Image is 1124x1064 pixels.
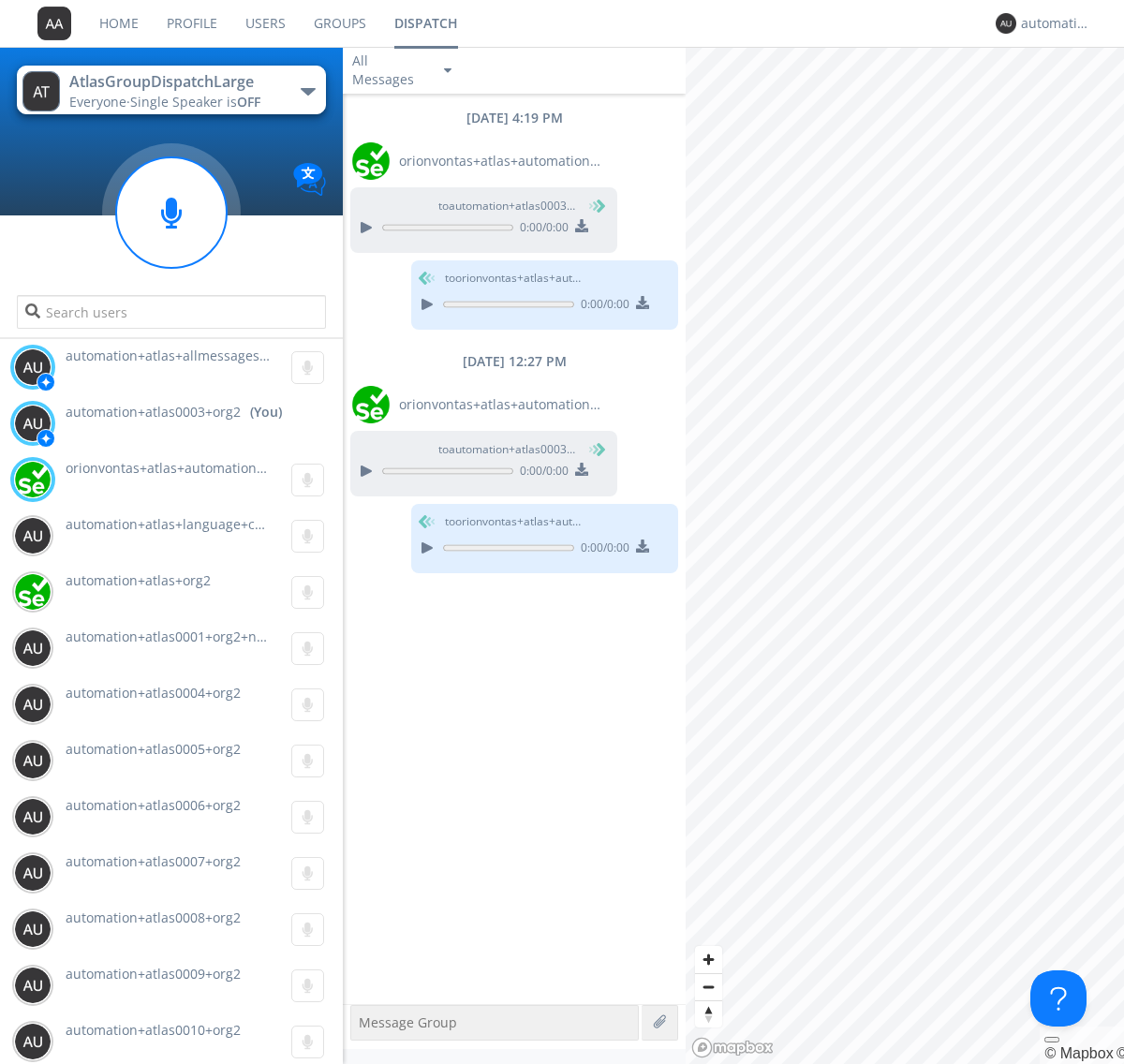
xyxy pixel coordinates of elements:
[996,13,1016,34] img: 373638.png
[66,852,241,870] span: automation+atlas0007+org2
[574,539,629,560] span: 0:00 / 0:00
[14,405,52,442] img: 373638.png
[66,965,241,983] span: automation+atlas0009+org2
[1044,1037,1059,1042] button: Toggle attribution
[636,296,649,309] img: download media button
[695,1001,722,1027] span: Reset bearing to north
[17,66,325,114] button: AtlasGroupDispatchLargeEveryone·Single Speaker isOFF
[66,1021,241,1039] span: automation+atlas0010+org2
[14,629,52,667] img: 373638.png
[352,386,390,423] img: 29d36aed6fa347d5a1537e7736e6aa13
[691,1037,774,1058] a: Mapbox logo
[1030,970,1087,1027] iframe: Toggle Customer Support
[130,93,260,111] span: Single Speaker is
[14,461,52,498] img: 29d36aed6fa347d5a1537e7736e6aa13
[14,967,52,1004] img: 373638.png
[14,742,52,779] img: 373638.png
[343,352,686,371] div: [DATE] 12:27 PM
[66,571,211,589] span: automation+atlas+org2
[69,93,280,111] div: Everyone ·
[438,198,579,214] span: to automation+atlas0003+org2
[438,441,579,458] span: to automation+atlas0003+org2
[66,459,292,477] span: orionvontas+atlas+automation+org2
[66,403,241,421] span: automation+atlas0003+org2
[695,1000,722,1027] button: Reset bearing to north
[66,684,241,702] span: automation+atlas0004+org2
[513,463,569,483] span: 0:00 / 0:00
[293,163,326,196] img: Translation enabled
[14,348,52,386] img: 373638.png
[14,1023,52,1060] img: 373638.png
[22,71,60,111] img: 373638.png
[399,152,605,170] span: orionvontas+atlas+automation+org2
[343,109,686,127] div: [DATE] 4:19 PM
[69,71,280,93] div: AtlasGroupDispatchLarge
[575,463,588,476] img: download media button
[695,946,722,973] button: Zoom in
[695,973,722,1000] button: Zoom out
[352,142,390,180] img: 29d36aed6fa347d5a1537e7736e6aa13
[695,974,722,1000] span: Zoom out
[14,910,52,948] img: 373638.png
[66,628,274,645] span: automation+atlas0001+org2+new
[14,798,52,835] img: 373638.png
[66,909,241,926] span: automation+atlas0008+org2
[574,296,629,317] span: 0:00 / 0:00
[17,295,325,329] input: Search users
[636,539,649,553] img: download media button
[513,219,569,240] span: 0:00 / 0:00
[66,347,329,364] span: automation+atlas+allmessages+org2+new
[14,517,52,554] img: 373638.png
[250,403,282,421] div: (You)
[1044,1045,1113,1061] a: Mapbox
[66,796,241,814] span: automation+atlas0006+org2
[445,513,585,530] span: to orionvontas+atlas+automation+org2
[66,740,241,758] span: automation+atlas0005+org2
[399,395,605,414] span: orionvontas+atlas+automation+org2
[14,573,52,611] img: 416df68e558d44378204aed28a8ce244
[352,52,427,89] div: All Messages
[1021,14,1091,33] div: automation+atlas0003+org2
[66,515,319,533] span: automation+atlas+language+check+org2
[37,7,71,40] img: 373638.png
[444,68,451,73] img: caret-down-sm.svg
[575,219,588,232] img: download media button
[445,270,585,287] span: to orionvontas+atlas+automation+org2
[14,686,52,723] img: 373638.png
[14,854,52,892] img: 373638.png
[237,93,260,111] span: OFF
